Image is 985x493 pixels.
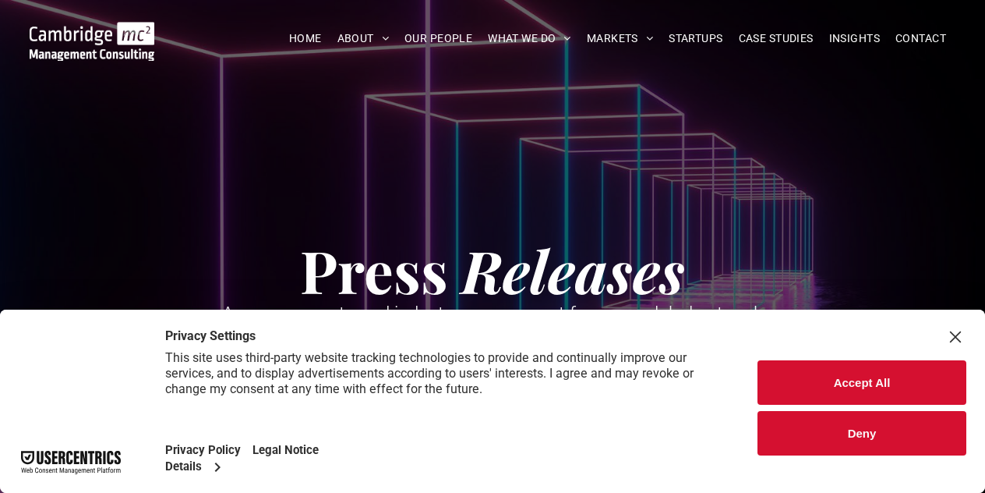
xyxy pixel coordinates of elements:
a: ABOUT [330,27,397,51]
a: CONTACT [888,27,954,51]
a: WHAT WE DO [480,27,579,51]
img: Go to Homepage [30,22,155,61]
span: Announcements and industry engagement from our global network [222,303,763,325]
a: MARKETS [579,27,661,51]
a: HOME [281,27,330,51]
a: Your Business Transformed | Cambridge Management Consulting [30,24,155,41]
strong: Press [300,231,448,309]
a: CASE STUDIES [731,27,821,51]
a: OUR PEOPLE [397,27,480,51]
a: STARTUPS [661,27,730,51]
a: INSIGHTS [821,27,888,51]
strong: Releases [461,231,685,309]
